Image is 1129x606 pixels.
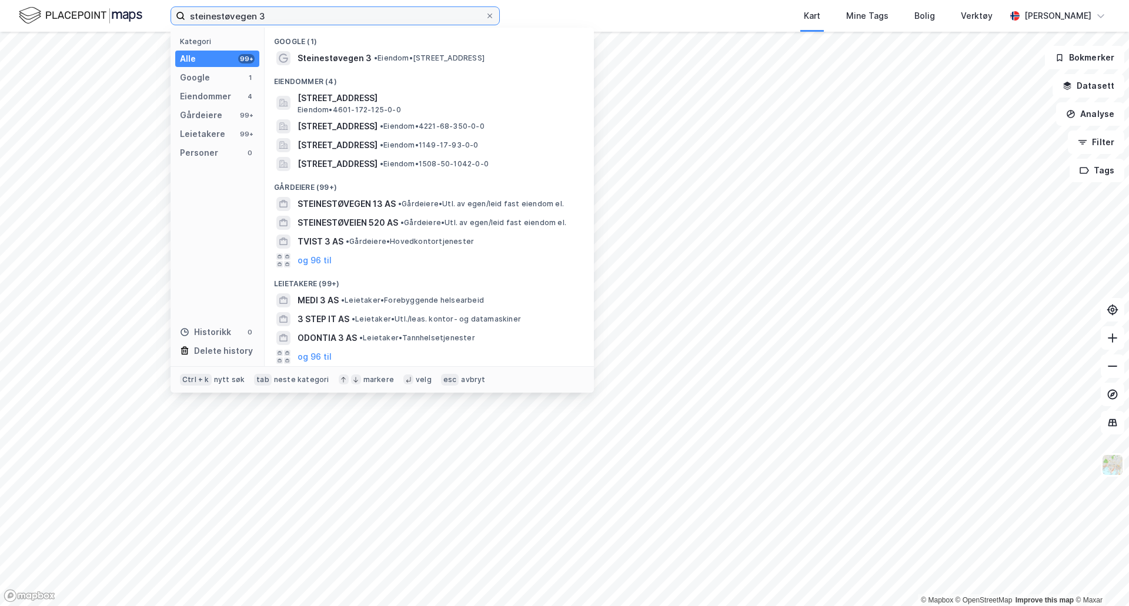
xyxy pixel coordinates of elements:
[352,314,355,323] span: •
[400,218,404,227] span: •
[4,589,55,602] a: Mapbox homepage
[180,374,212,386] div: Ctrl + k
[298,253,332,267] button: og 96 til
[352,314,521,324] span: Leietaker • Utl./leas. kontor- og datamaskiner
[400,218,566,227] span: Gårdeiere • Utl. av egen/leid fast eiendom el.
[380,140,383,149] span: •
[265,173,594,195] div: Gårdeiere (99+)
[238,111,255,120] div: 99+
[298,216,398,230] span: STEINESTØVEIEN 520 AS
[341,296,345,304] span: •
[1070,550,1129,606] iframe: Chat Widget
[1070,550,1129,606] div: Kontrollprogram for chat
[380,122,485,131] span: Eiendom • 4221-68-350-0-0
[346,237,474,246] span: Gårdeiere • Hovedkontortjenester
[1016,596,1074,604] a: Improve this map
[1053,74,1124,98] button: Datasett
[298,312,349,326] span: 3 STEP IT AS
[265,28,594,49] div: Google (1)
[298,105,401,115] span: Eiendom • 4601-172-125-0-0
[961,9,993,23] div: Verktøy
[374,53,378,62] span: •
[380,159,383,168] span: •
[194,344,253,358] div: Delete history
[254,374,272,386] div: tab
[956,596,1013,604] a: OpenStreetMap
[461,375,485,384] div: avbryt
[298,197,396,211] span: STEINESTØVEGEN 13 AS
[804,9,820,23] div: Kart
[265,68,594,89] div: Eiendommer (4)
[180,146,218,160] div: Personer
[359,333,363,342] span: •
[180,89,231,103] div: Eiendommer
[265,270,594,291] div: Leietakere (99+)
[1068,130,1124,154] button: Filter
[180,325,231,339] div: Historikk
[374,53,485,63] span: Eiendom • [STREET_ADDRESS]
[346,237,349,246] span: •
[846,9,888,23] div: Mine Tags
[185,7,485,25] input: Søk på adresse, matrikkel, gårdeiere, leietakere eller personer
[180,52,196,66] div: Alle
[341,296,484,305] span: Leietaker • Forebyggende helsearbeid
[245,73,255,82] div: 1
[298,91,580,105] span: [STREET_ADDRESS]
[298,331,357,345] span: ODONTIA 3 AS
[180,108,222,122] div: Gårdeiere
[441,374,459,386] div: esc
[298,119,378,133] span: [STREET_ADDRESS]
[245,92,255,101] div: 4
[214,375,245,384] div: nytt søk
[380,159,489,169] span: Eiendom • 1508-50-1042-0-0
[19,5,142,26] img: logo.f888ab2527a4732fd821a326f86c7f29.svg
[1056,102,1124,126] button: Analyse
[1101,454,1124,476] img: Z
[416,375,432,384] div: velg
[180,37,259,46] div: Kategori
[914,9,935,23] div: Bolig
[238,129,255,139] div: 99+
[1070,159,1124,182] button: Tags
[1024,9,1091,23] div: [PERSON_NAME]
[298,293,339,307] span: MEDI 3 AS
[298,51,372,65] span: Steinestøvegen 3
[180,71,210,85] div: Google
[363,375,394,384] div: markere
[298,157,378,171] span: [STREET_ADDRESS]
[380,140,479,150] span: Eiendom • 1149-17-93-0-0
[1045,46,1124,69] button: Bokmerker
[298,138,378,152] span: [STREET_ADDRESS]
[298,350,332,364] button: og 96 til
[274,375,329,384] div: neste kategori
[359,333,475,343] span: Leietaker • Tannhelsetjenester
[380,122,383,130] span: •
[245,148,255,158] div: 0
[180,127,225,141] div: Leietakere
[245,327,255,337] div: 0
[921,596,953,604] a: Mapbox
[398,199,564,209] span: Gårdeiere • Utl. av egen/leid fast eiendom el.
[298,235,343,249] span: TVIST 3 AS
[398,199,402,208] span: •
[238,54,255,63] div: 99+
